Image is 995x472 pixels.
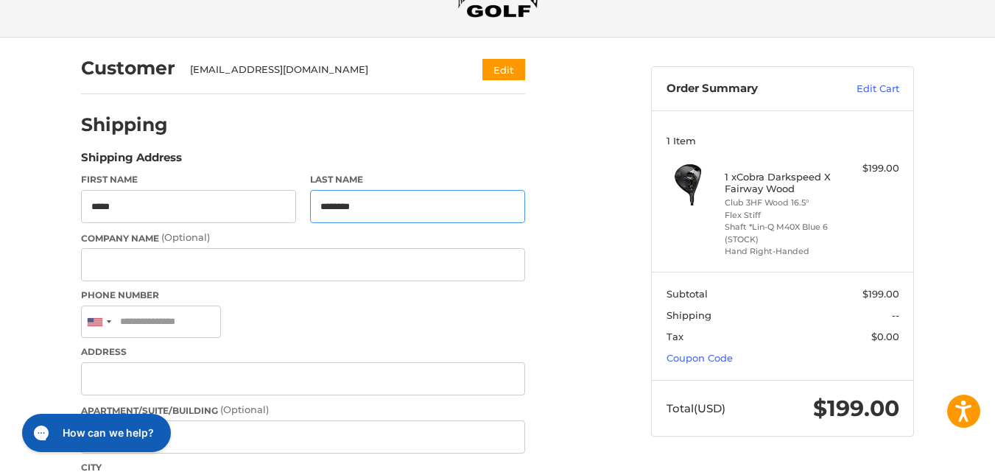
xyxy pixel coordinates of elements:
li: Hand Right-Handed [725,245,837,258]
h2: Customer [81,57,175,80]
label: Company Name [81,230,525,245]
iframe: Gorgias live chat messenger [15,409,175,457]
a: Edit Cart [825,82,899,96]
label: Address [81,345,525,359]
span: Subtotal [667,288,708,300]
small: (Optional) [161,231,210,243]
button: Edit [482,59,525,80]
li: Shaft *Lin-Q M40X Blue 6 (STOCK) [725,221,837,245]
legend: Shipping Address [81,149,182,173]
label: Last Name [310,173,525,186]
span: $0.00 [871,331,899,342]
div: United States: +1 [82,306,116,338]
span: Shipping [667,309,711,321]
div: $199.00 [841,161,899,176]
label: Phone Number [81,289,525,302]
span: $199.00 [862,288,899,300]
span: -- [892,309,899,321]
label: Apartment/Suite/Building [81,403,525,418]
span: $199.00 [813,395,899,422]
span: Tax [667,331,683,342]
a: Coupon Code [667,352,733,364]
h2: Shipping [81,113,168,136]
small: (Optional) [220,404,269,415]
h3: 1 Item [667,135,899,147]
li: Club 3HF Wood 16.5° [725,197,837,209]
span: Total (USD) [667,401,725,415]
h3: Order Summary [667,82,825,96]
label: First Name [81,173,296,186]
li: Flex Stiff [725,209,837,222]
div: [EMAIL_ADDRESS][DOMAIN_NAME] [190,63,454,77]
h4: 1 x Cobra Darkspeed X Fairway Wood [725,171,837,195]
